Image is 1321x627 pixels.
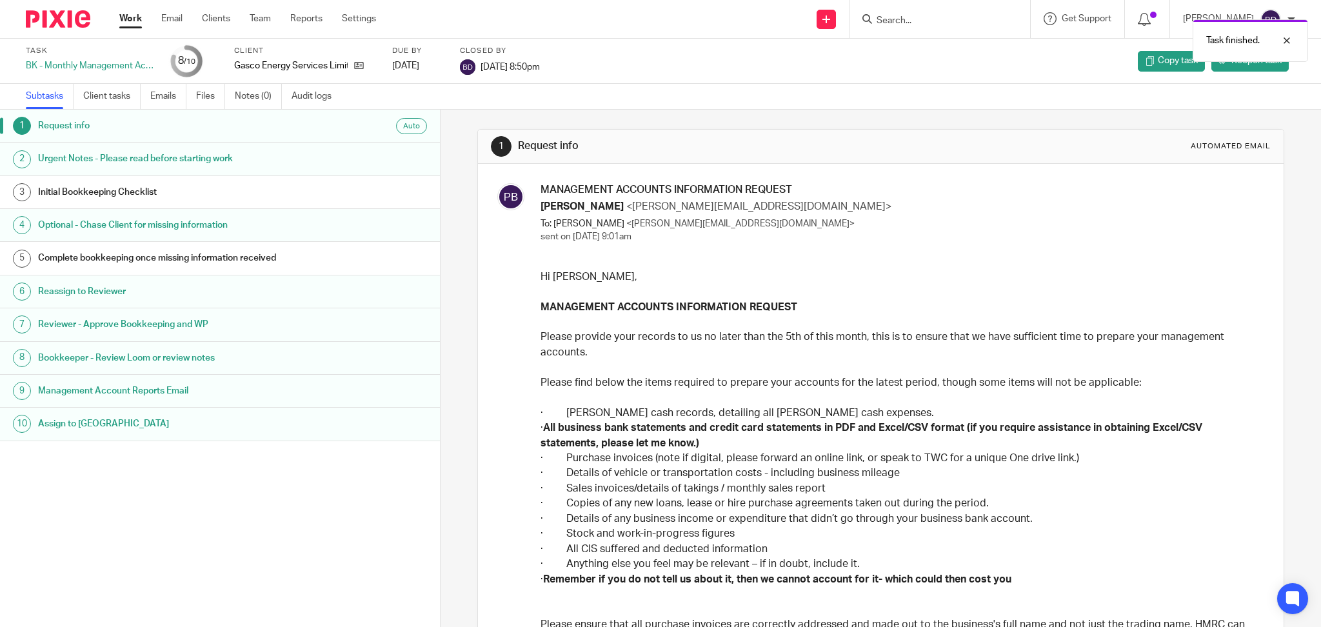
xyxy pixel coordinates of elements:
[497,183,524,210] img: svg%3E
[38,315,297,334] h1: Reviewer - Approve Bookkeeping and WP
[178,54,195,68] div: 8
[541,406,1262,421] p: · [PERSON_NAME] cash records, detailing all [PERSON_NAME] cash expenses.
[541,330,1262,360] p: Please provide your records to us no later than the 5th of this month, this is to ensure that we ...
[541,270,1262,284] p: Hi [PERSON_NAME],
[38,248,297,268] h1: Complete bookkeeping once missing information received
[26,59,155,72] div: BK - Monthly Management Accounts
[38,348,297,368] h1: Bookkeeper - Review Loom or review notes
[13,415,31,433] div: 10
[13,216,31,234] div: 4
[38,215,297,235] h1: Optional - Chase Client for missing information
[541,572,1262,587] p: ·
[13,150,31,168] div: 2
[392,59,444,72] div: [DATE]
[26,84,74,109] a: Subtasks
[541,557,1262,572] p: · Anything else you feel may be relevant – if in doubt, include it.
[184,58,195,65] small: /10
[38,414,297,433] h1: Assign to [GEOGRAPHIC_DATA]
[161,12,183,25] a: Email
[541,451,1262,466] p: · Purchase invoices (note if digital, please forward an online link, or speak to TWC for a unique...
[292,84,341,109] a: Audit logs
[541,496,1262,511] p: · Copies of any new loans, lease or hire purchase agreements taken out during the period.
[543,574,1011,584] strong: Remember if you do not tell us about it, then we cannot account for it- which could then cost you
[290,12,323,25] a: Reports
[13,349,31,367] div: 8
[541,201,624,212] span: [PERSON_NAME]
[541,526,1262,541] p: · Stock and work-in-progress figures
[1260,9,1281,30] img: svg%3E
[13,250,31,268] div: 5
[235,84,282,109] a: Notes (0)
[541,421,1262,451] p: ·
[13,382,31,400] div: 9
[1191,141,1271,152] div: Automated email
[626,201,891,212] span: <[PERSON_NAME][EMAIL_ADDRESS][DOMAIN_NAME]>
[38,149,297,168] h1: Urgent Notes - Please read before starting work
[119,12,142,25] a: Work
[83,84,141,109] a: Client tasks
[541,232,631,241] span: sent on [DATE] 9:01am
[13,283,31,301] div: 6
[491,136,512,157] div: 1
[1206,34,1260,47] p: Task finished.
[250,12,271,25] a: Team
[38,282,297,301] h1: Reassign to Reviewer
[234,59,348,72] p: Gasco Energy Services Limited
[13,183,31,201] div: 3
[541,302,797,312] strong: MANAGEMENT ACCOUNTS INFORMATION REQUEST
[518,139,908,153] h1: Request info
[202,12,230,25] a: Clients
[396,118,427,134] div: Auto
[541,542,1262,557] p: · All CIS suffered and deducted information
[234,46,376,56] label: Client
[541,423,1202,448] strong: All business bank statements and credit card statements in PDF and Excel/CSV format (if you requi...
[541,466,1262,481] p: · Details of vehicle or transportation costs - including business mileage
[460,46,540,56] label: Closed by
[392,46,444,56] label: Due by
[196,84,225,109] a: Files
[541,183,1262,197] h3: MANAGEMENT ACCOUNTS INFORMATION REQUEST
[541,360,1262,390] p: Please find below the items required to prepare your accounts for the latest period, though some ...
[481,62,540,71] span: [DATE] 8:50pm
[342,12,376,25] a: Settings
[13,315,31,333] div: 7
[541,512,1262,526] p: · Details of any business income or expenditure that didn’t go through your business bank account.
[13,117,31,135] div: 1
[541,219,624,228] span: To: [PERSON_NAME]
[38,183,297,202] h1: Initial Bookkeeping Checklist
[38,381,297,401] h1: Management Account Reports Email
[38,116,297,135] h1: Request info
[150,84,186,109] a: Emails
[626,219,855,228] span: <[PERSON_NAME][EMAIL_ADDRESS][DOMAIN_NAME]>
[541,481,1262,496] p: · Sales invoices/details of takings / monthly sales report
[460,59,475,75] img: svg%3E
[26,46,155,56] label: Task
[26,10,90,28] img: Pixie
